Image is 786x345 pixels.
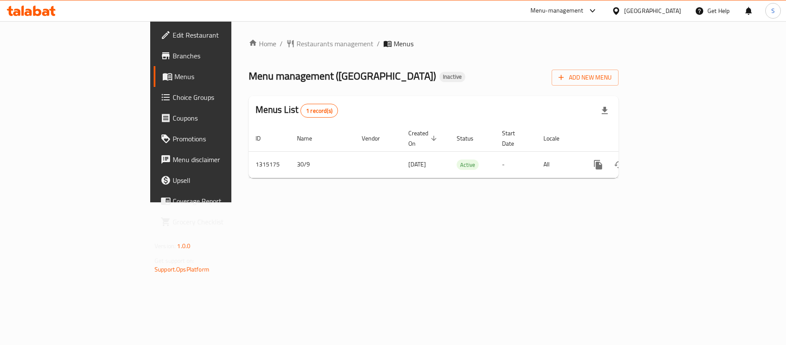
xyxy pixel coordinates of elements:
span: Start Date [502,128,526,149]
span: [DATE] [408,159,426,170]
span: Coverage Report [173,196,275,206]
th: Actions [581,125,678,152]
div: Total records count [300,104,338,118]
span: Edit Restaurant [173,30,275,40]
span: Menu management ( [GEOGRAPHIC_DATA] ) [249,66,436,86]
span: Get support on: [155,255,194,266]
span: Locale [543,133,571,144]
span: 1 record(s) [301,107,338,115]
a: Grocery Checklist [154,211,281,232]
a: Restaurants management [286,38,373,49]
a: Upsell [154,170,281,191]
div: Export file [594,100,615,121]
a: Coverage Report [154,191,281,211]
a: Support.OpsPlatform [155,264,209,275]
span: 1.0.0 [177,240,190,252]
span: Inactive [439,73,465,80]
span: Menus [174,71,275,82]
span: Add New Menu [559,72,612,83]
button: more [588,154,609,175]
span: Active [457,160,479,170]
div: Inactive [439,72,465,82]
td: 30/9 [290,151,355,178]
a: Branches [154,45,281,66]
div: Menu-management [530,6,584,16]
a: Menus [154,66,281,87]
span: Restaurants management [297,38,373,49]
li: / [377,38,380,49]
div: Active [457,160,479,170]
a: Promotions [154,128,281,149]
span: Grocery Checklist [173,217,275,227]
span: Coupons [173,113,275,123]
span: Upsell [173,175,275,185]
span: Promotions [173,134,275,144]
div: [GEOGRAPHIC_DATA] [624,6,681,16]
span: Created On [408,128,439,149]
h2: Menus List [256,103,338,118]
button: Change Status [609,154,629,175]
table: enhanced table [249,125,678,178]
span: S [771,6,775,16]
span: Vendor [362,133,391,144]
td: All [537,151,581,178]
span: Branches [173,51,275,61]
span: Version: [155,240,176,252]
span: Status [457,133,485,144]
span: Name [297,133,323,144]
span: Choice Groups [173,92,275,102]
a: Choice Groups [154,87,281,108]
a: Menu disclaimer [154,149,281,170]
nav: breadcrumb [249,38,619,49]
span: Menu disclaimer [173,154,275,165]
a: Coupons [154,108,281,128]
a: Edit Restaurant [154,25,281,45]
td: - [495,151,537,178]
span: ID [256,133,272,144]
button: Add New Menu [552,70,619,86]
span: Menus [394,38,414,49]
